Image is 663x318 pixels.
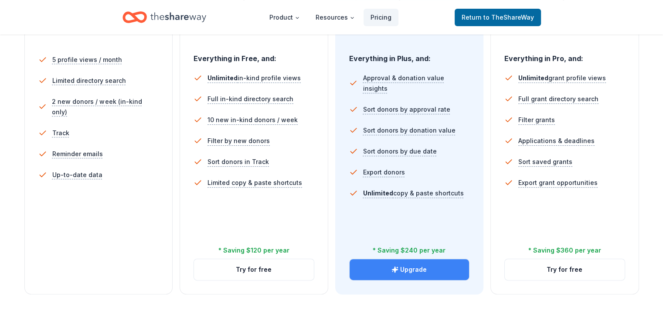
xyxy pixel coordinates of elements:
span: Applications & deadlines [518,136,595,146]
span: in-kind profile views [207,74,301,82]
span: 10 new in-kind donors / week [207,115,298,125]
span: Filter by new donors [207,136,270,146]
button: Product [262,9,307,26]
span: grant profile views [518,74,606,82]
span: copy & paste shortcuts [363,189,464,197]
a: Returnto TheShareWay [455,9,541,26]
span: Filter grants [518,115,555,125]
span: 2 new donors / week (in-kind only) [52,96,159,117]
span: Limited directory search [52,75,126,86]
div: Everything in Free, and: [194,46,314,64]
span: Unlimited [207,74,238,82]
div: * Saving $240 per year [373,245,445,256]
span: Export donors [363,167,405,178]
button: Try for free [194,259,314,280]
div: Everything in Plus, and: [349,46,470,64]
button: Try for free [505,259,625,280]
span: Limited copy & paste shortcuts [207,178,302,188]
span: Sort donors by approval rate [363,104,450,115]
span: to TheShareWay [483,14,534,21]
span: Full grant directory search [518,94,598,104]
span: Return [462,12,534,23]
span: Approval & donation value insights [363,73,469,94]
span: Sort donors by donation value [363,125,456,136]
span: Sort donors in Track [207,157,269,167]
a: Home [122,7,206,27]
a: Pricing [364,9,398,26]
div: * Saving $120 per year [218,245,289,256]
button: Resources [309,9,362,26]
span: Sort saved grants [518,157,572,167]
span: Sort donors by due date [363,146,437,157]
div: Everything in Pro, and: [504,46,625,64]
span: Full in-kind directory search [207,94,293,104]
nav: Main [262,7,398,27]
span: Unlimited [363,189,393,197]
span: Up-to-date data [52,170,102,180]
span: Track [52,128,69,138]
span: 5 profile views / month [52,55,122,65]
span: Reminder emails [52,149,103,159]
span: Unlimited [518,74,548,82]
div: * Saving $360 per year [528,245,601,256]
button: Upgrade [350,259,469,280]
span: Export grant opportunities [518,178,598,188]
